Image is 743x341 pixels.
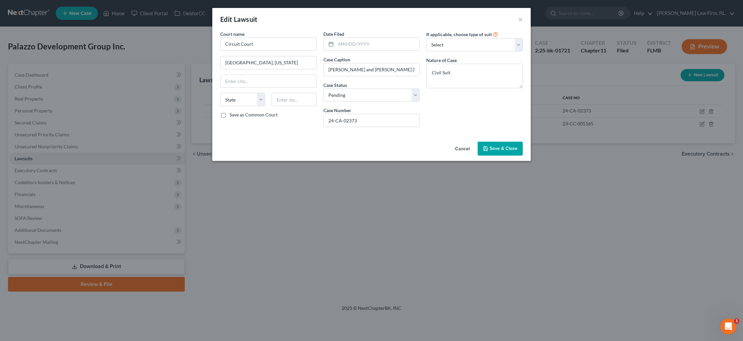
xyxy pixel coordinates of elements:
span: Lawsuit [234,15,258,23]
input: MM/DD/YYYY [336,38,420,50]
input: Enter zip... [272,93,316,106]
span: Court name [220,31,244,37]
input: -- [324,63,420,76]
span: Save & Close [490,146,517,151]
iframe: Intercom live chat [720,318,736,334]
span: 1 [734,318,739,324]
span: Case Status [323,82,347,88]
label: Nature of Case [426,57,457,64]
input: # [324,114,420,127]
label: Save as Common Court [230,111,278,118]
span: Edit [220,15,233,23]
input: Search court by name... [220,37,317,51]
input: Enter address... [221,56,316,69]
label: If applicable, choose type of suit [426,31,492,38]
button: Save & Close [478,142,523,156]
label: Date Filed [323,31,344,37]
button: Cancel [450,142,475,156]
label: Case Caption [323,56,350,63]
input: Enter city... [221,75,316,88]
label: Case Number [323,107,351,114]
button: × [518,15,523,23]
